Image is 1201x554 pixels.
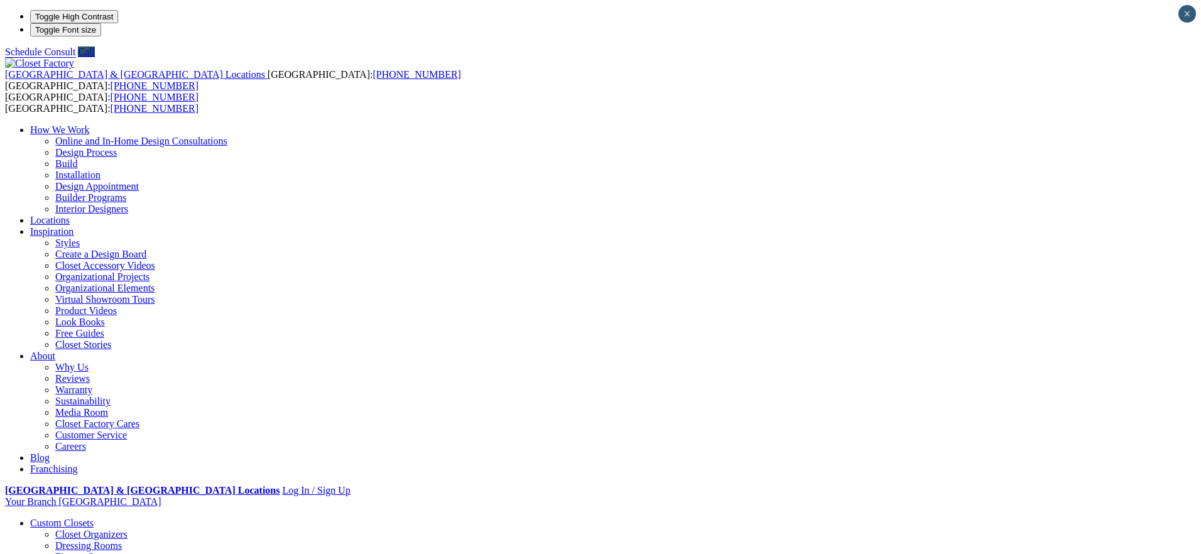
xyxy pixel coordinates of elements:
a: Organizational Elements [55,283,155,293]
a: Online and In-Home Design Consultations [55,136,227,146]
span: [GEOGRAPHIC_DATA] [58,496,161,507]
a: Builder Programs [55,192,126,203]
a: [GEOGRAPHIC_DATA] & [GEOGRAPHIC_DATA] Locations [5,485,280,496]
a: Blog [30,452,50,463]
button: Toggle Font size [30,23,101,36]
a: Installation [55,170,101,180]
a: [PHONE_NUMBER] [111,80,198,91]
span: Toggle High Contrast [35,12,113,21]
span: [GEOGRAPHIC_DATA]: [GEOGRAPHIC_DATA]: [5,92,198,114]
a: Interior Designers [55,204,128,214]
a: [GEOGRAPHIC_DATA] & [GEOGRAPHIC_DATA] Locations [5,69,268,80]
a: Organizational Projects [55,271,149,282]
a: Inspiration [30,226,73,237]
a: Closet Stories [55,339,111,350]
a: How We Work [30,124,90,135]
a: Customer Service [55,430,127,440]
a: Warranty [55,384,92,395]
a: Design Process [55,147,117,158]
a: Your Branch [GEOGRAPHIC_DATA] [5,496,161,507]
a: Schedule Consult [5,46,75,57]
a: Franchising [30,464,78,474]
a: [PHONE_NUMBER] [372,69,460,80]
a: Virtual Showroom Tours [55,294,155,305]
a: Locations [30,215,70,225]
a: Media Room [55,407,108,418]
a: Careers [55,441,86,452]
span: Your Branch [5,496,56,507]
a: About [30,350,55,361]
a: Product Videos [55,305,117,316]
a: Custom Closets [30,518,94,528]
a: Closet Organizers [55,529,128,540]
img: Closet Factory [5,58,74,69]
a: Closet Factory Cares [55,418,139,429]
a: Free Guides [55,328,104,339]
a: Closet Accessory Videos [55,260,155,271]
a: [PHONE_NUMBER] [111,103,198,114]
a: Reviews [55,373,90,384]
button: Toggle High Contrast [30,10,118,23]
a: Dressing Rooms [55,540,122,551]
a: Why Us [55,362,89,372]
a: [PHONE_NUMBER] [111,92,198,102]
a: Create a Design Board [55,249,146,259]
button: Close [1178,5,1196,23]
a: Design Appointment [55,181,139,192]
a: Call [78,46,95,57]
a: Log In / Sign Up [282,485,350,496]
a: Sustainability [55,396,111,406]
a: Styles [55,237,80,248]
a: Look Books [55,317,105,327]
span: Toggle Font size [35,25,96,35]
span: [GEOGRAPHIC_DATA]: [GEOGRAPHIC_DATA]: [5,69,461,91]
span: [GEOGRAPHIC_DATA] & [GEOGRAPHIC_DATA] Locations [5,69,265,80]
a: Build [55,158,78,169]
